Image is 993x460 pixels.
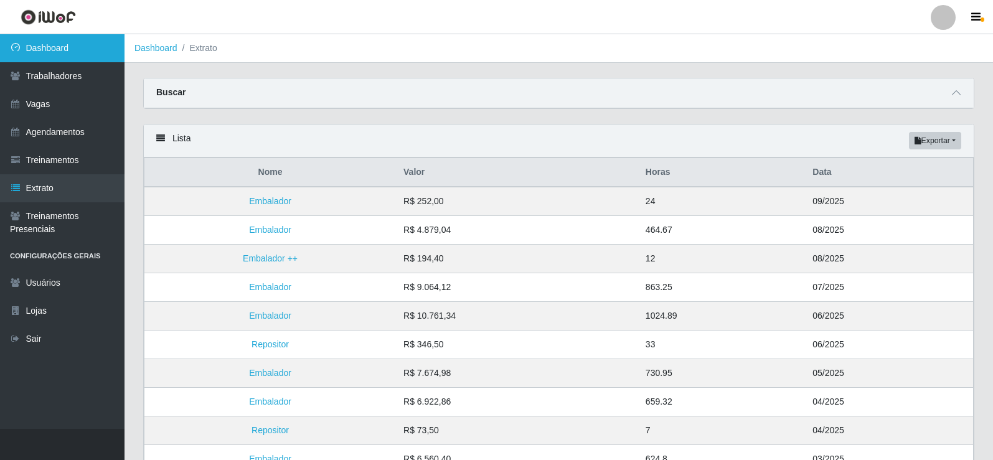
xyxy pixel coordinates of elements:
[805,331,973,359] td: 06/2025
[638,388,805,416] td: 659.32
[144,158,397,187] th: Nome
[805,302,973,331] td: 06/2025
[252,339,289,349] a: Repositor
[134,43,177,53] a: Dashboard
[909,132,961,149] button: Exportar
[396,331,638,359] td: R$ 346,50
[805,416,973,445] td: 04/2025
[249,397,291,406] a: Embalador
[638,416,805,445] td: 7
[396,359,638,388] td: R$ 7.674,98
[638,302,805,331] td: 1024.89
[396,187,638,216] td: R$ 252,00
[177,42,217,55] li: Extrato
[249,311,291,321] a: Embalador
[249,368,291,378] a: Embalador
[805,359,973,388] td: 05/2025
[21,9,76,25] img: CoreUI Logo
[396,273,638,302] td: R$ 9.064,12
[396,216,638,245] td: R$ 4.879,04
[638,273,805,302] td: 863.25
[638,331,805,359] td: 33
[144,124,974,157] div: Lista
[805,187,973,216] td: 09/2025
[396,158,638,187] th: Valor
[805,158,973,187] th: Data
[638,359,805,388] td: 730.95
[396,416,638,445] td: R$ 73,50
[396,302,638,331] td: R$ 10.761,34
[805,245,973,273] td: 08/2025
[638,245,805,273] td: 12
[396,388,638,416] td: R$ 6.922,86
[249,196,291,206] a: Embalador
[156,87,186,97] strong: Buscar
[249,225,291,235] a: Embalador
[638,216,805,245] td: 464.67
[125,34,993,63] nav: breadcrumb
[805,216,973,245] td: 08/2025
[805,388,973,416] td: 04/2025
[243,253,298,263] a: Embalador ++
[396,245,638,273] td: R$ 194,40
[249,282,291,292] a: Embalador
[805,273,973,302] td: 07/2025
[638,158,805,187] th: Horas
[638,187,805,216] td: 24
[252,425,289,435] a: Repositor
